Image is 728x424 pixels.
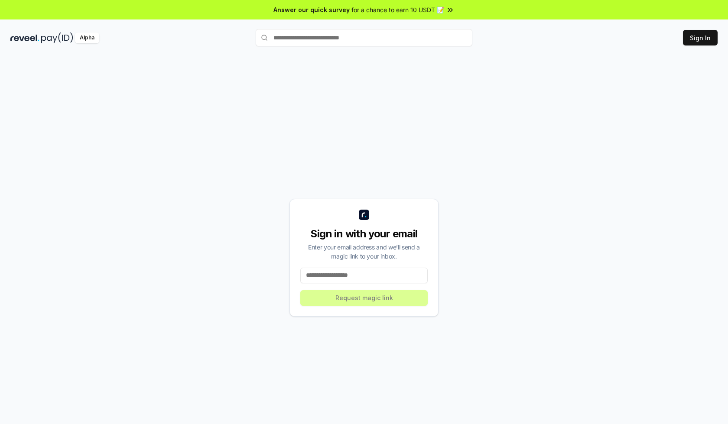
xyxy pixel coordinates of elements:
[75,32,99,43] div: Alpha
[300,227,428,241] div: Sign in with your email
[10,32,39,43] img: reveel_dark
[351,5,444,14] span: for a chance to earn 10 USDT 📝
[273,5,350,14] span: Answer our quick survey
[683,30,718,45] button: Sign In
[300,243,428,261] div: Enter your email address and we’ll send a magic link to your inbox.
[359,210,369,220] img: logo_small
[41,32,73,43] img: pay_id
